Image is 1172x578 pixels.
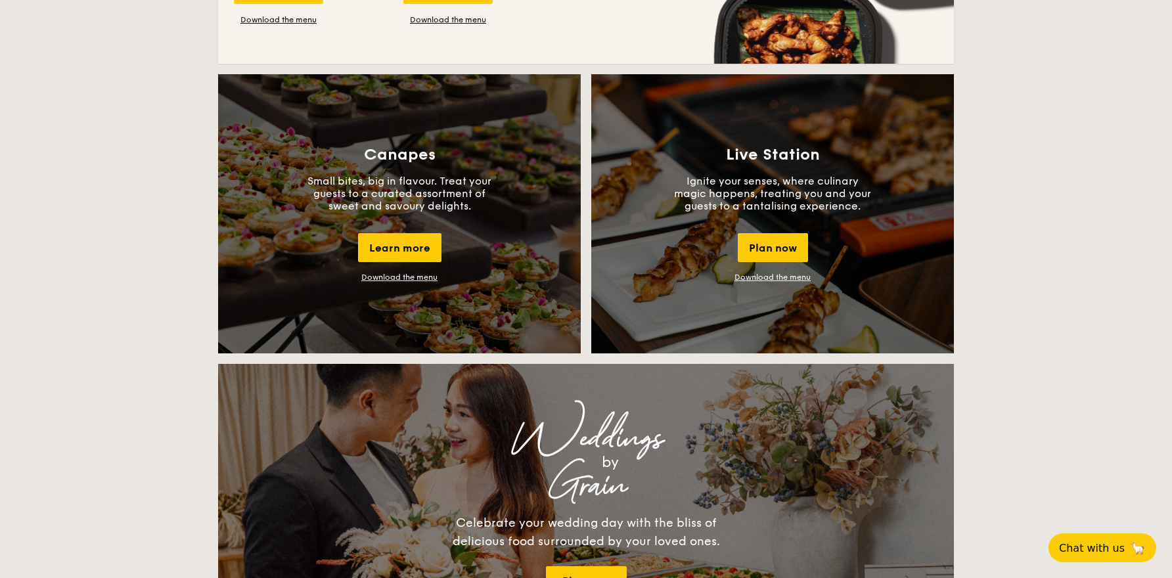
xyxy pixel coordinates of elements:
a: Download the menu [361,273,438,282]
p: Small bites, big in flavour. Treat your guests to a curated assortment of sweet and savoury delig... [301,175,498,212]
div: Plan now [738,233,808,262]
a: Download the menu [734,273,811,282]
p: Ignite your senses, where culinary magic happens, treating you and your guests to a tantalising e... [674,175,871,212]
div: Celebrate your wedding day with the bliss of delicious food surrounded by your loved ones. [438,514,734,550]
a: Download the menu [403,14,493,25]
div: by [382,451,838,474]
h3: Live Station [726,146,820,164]
div: Weddings [334,427,838,451]
span: 🦙 [1130,541,1146,556]
span: Chat with us [1059,542,1125,554]
a: Download the menu [234,14,323,25]
button: Chat with us🦙 [1048,533,1156,562]
div: Learn more [358,233,441,262]
h3: Canapes [364,146,436,164]
div: Grain [334,474,838,498]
